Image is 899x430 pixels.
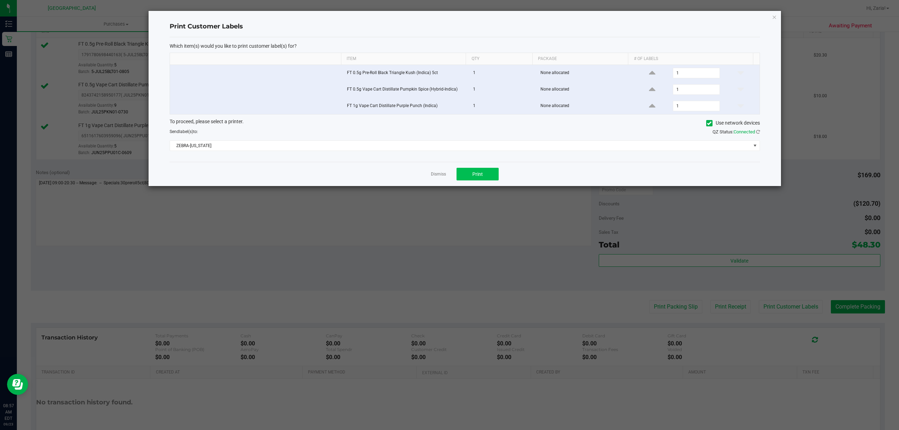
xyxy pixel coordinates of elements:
th: Item [341,53,466,65]
h4: Print Customer Labels [170,22,760,31]
th: # of labels [628,53,753,65]
label: Use network devices [706,119,760,127]
span: ZEBRA-[US_STATE] [170,141,751,151]
a: Dismiss [431,171,446,177]
td: FT 1g Vape Cart Distillate Purple Punch (Indica) [343,98,469,114]
iframe: Resource center [7,374,28,395]
td: 1 [469,81,536,98]
td: None allocated [536,65,633,81]
td: FT 0.5g Pre-Roll Black Triangle Kush (Indica) 5ct [343,65,469,81]
div: To proceed, please select a printer. [164,118,765,128]
th: Package [532,53,628,65]
span: Connected [734,129,755,134]
span: Send to: [170,129,198,134]
td: 1 [469,98,536,114]
span: label(s) [179,129,193,134]
th: Qty [466,53,532,65]
td: None allocated [536,81,633,98]
span: Print [472,171,483,177]
td: None allocated [536,98,633,114]
td: FT 0.5g Vape Cart Distillate Pumpkin Spice (Hybrid-Indica) [343,81,469,98]
td: 1 [469,65,536,81]
button: Print [457,168,499,180]
p: Which item(s) would you like to print customer label(s) for? [170,43,760,49]
span: QZ Status: [713,129,760,134]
